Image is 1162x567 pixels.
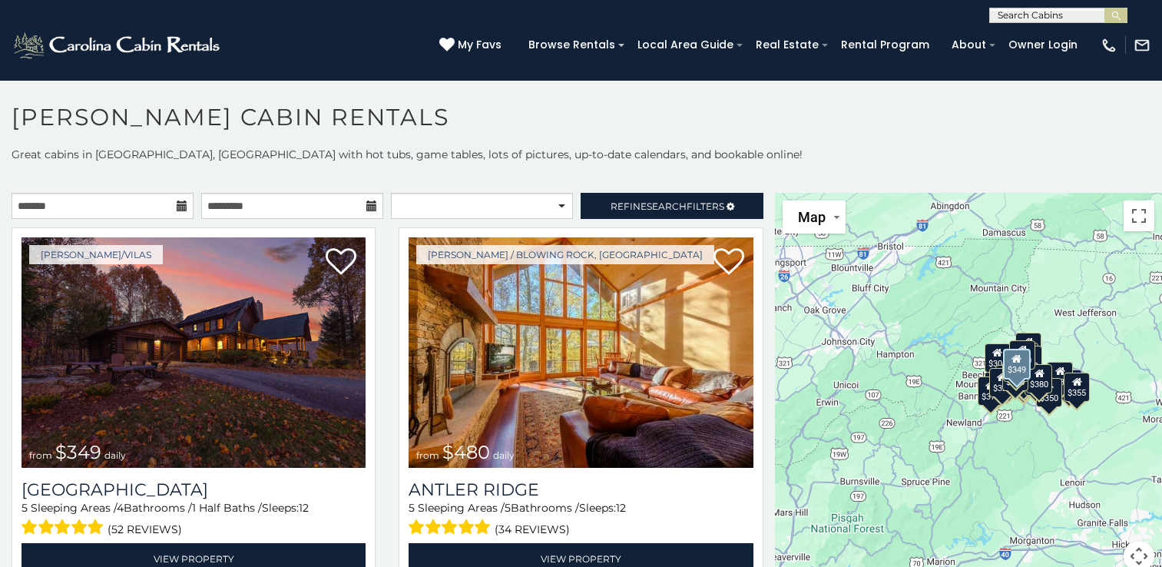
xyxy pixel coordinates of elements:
[944,33,994,57] a: About
[108,519,182,539] span: (52 reviews)
[409,500,753,539] div: Sleeping Areas / Bathrooms / Sleeps:
[22,500,366,539] div: Sleeping Areas / Bathrooms / Sleeps:
[1002,362,1028,391] div: $225
[1134,37,1150,54] img: mail-regular-white.png
[493,449,515,461] span: daily
[1009,340,1035,369] div: $320
[409,237,753,468] img: Antler Ridge
[1010,366,1036,396] div: $315
[1026,363,1052,393] div: $380
[29,245,163,264] a: [PERSON_NAME]/Vilas
[22,479,366,500] h3: Diamond Creek Lodge
[713,247,744,279] a: Add to favorites
[416,449,439,461] span: from
[22,237,366,468] img: Diamond Creek Lodge
[299,501,309,515] span: 12
[416,245,714,264] a: [PERSON_NAME] / Blowing Rock, [GEOGRAPHIC_DATA]
[1015,332,1041,361] div: $525
[104,449,126,461] span: daily
[521,33,623,57] a: Browse Rentals
[647,201,687,212] span: Search
[409,501,415,515] span: 5
[833,33,937,57] a: Rental Program
[630,33,741,57] a: Local Area Guide
[22,501,28,515] span: 5
[458,37,502,53] span: My Favs
[1124,201,1154,231] button: Toggle fullscreen view
[409,479,753,500] a: Antler Ridge
[409,237,753,468] a: Antler Ridge from $480 daily
[581,193,763,219] a: RefineSearchFilters
[978,376,1004,405] div: $375
[439,37,505,54] a: My Favs
[989,367,1015,396] div: $325
[798,209,826,225] span: Map
[117,501,124,515] span: 4
[29,449,52,461] span: from
[1064,373,1090,402] div: $355
[1047,362,1073,391] div: $930
[611,201,724,212] span: Refine Filters
[55,441,101,463] span: $349
[192,501,262,515] span: 1 Half Baths /
[1016,346,1042,375] div: $250
[495,519,570,539] span: (34 reviews)
[505,501,511,515] span: 5
[1101,37,1117,54] img: phone-regular-white.png
[985,343,1011,372] div: $305
[748,33,826,57] a: Real Estate
[616,501,626,515] span: 12
[1001,33,1085,57] a: Owner Login
[1002,349,1030,380] div: $349
[326,247,356,279] a: Add to favorites
[12,30,224,61] img: White-1-2.png
[22,479,366,500] a: [GEOGRAPHIC_DATA]
[1003,353,1029,382] div: $210
[1036,378,1062,407] div: $350
[22,237,366,468] a: Diamond Creek Lodge from $349 daily
[442,441,490,463] span: $480
[783,201,846,234] button: Change map style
